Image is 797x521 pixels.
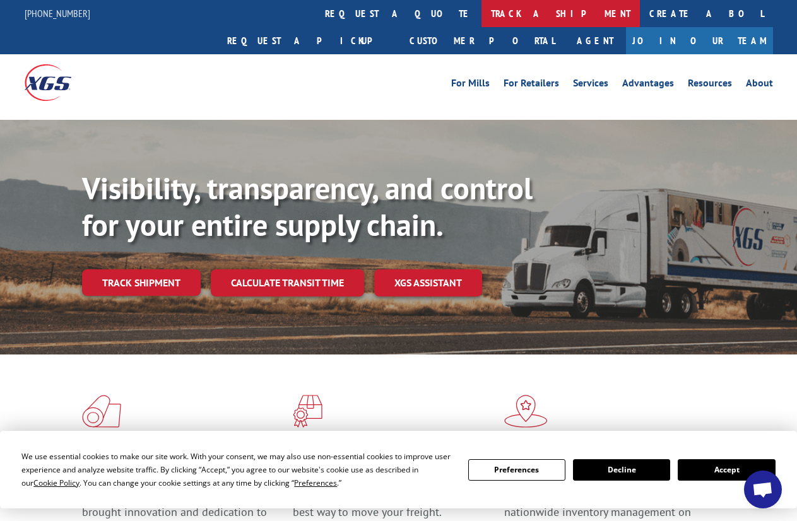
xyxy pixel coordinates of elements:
a: Resources [688,78,732,92]
img: xgs-icon-flagship-distribution-model-red [504,395,548,428]
a: [PHONE_NUMBER] [25,7,90,20]
a: Agent [564,27,626,54]
img: xgs-icon-total-supply-chain-intelligence-red [82,395,121,428]
span: Preferences [294,477,337,488]
a: XGS ASSISTANT [374,269,482,296]
button: Accept [678,459,775,481]
a: Calculate transit time [211,269,364,296]
b: Visibility, transparency, and control for your entire supply chain. [82,168,533,244]
a: Customer Portal [400,27,564,54]
a: For Mills [451,78,490,92]
span: Cookie Policy [33,477,80,488]
a: Join Our Team [626,27,773,54]
a: About [746,78,773,92]
a: Services [573,78,608,92]
a: Advantages [622,78,674,92]
img: xgs-icon-focused-on-flooring-red [293,395,322,428]
div: We use essential cookies to make our site work. With your consent, we may also use non-essential ... [21,450,452,489]
a: Track shipment [82,269,201,296]
div: Open chat [744,471,782,508]
a: For Retailers [504,78,559,92]
button: Preferences [468,459,565,481]
a: Request a pickup [218,27,400,54]
button: Decline [573,459,670,481]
